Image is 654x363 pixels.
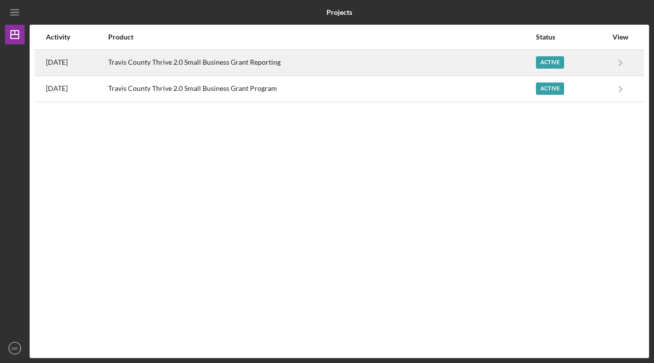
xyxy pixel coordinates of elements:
text: MF [11,346,18,351]
button: MF [5,338,25,358]
div: Travis County Thrive 2.0 Small Business Grant Program [108,77,535,101]
div: Activity [46,33,107,41]
div: Travis County Thrive 2.0 Small Business Grant Reporting [108,50,535,75]
div: Status [536,33,607,41]
div: Active [536,56,564,69]
time: 2025-09-08 16:31 [46,58,68,66]
b: Projects [327,8,352,16]
time: 2024-03-01 22:33 [46,84,68,92]
div: Active [536,82,564,95]
div: Product [108,33,535,41]
div: View [608,33,633,41]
